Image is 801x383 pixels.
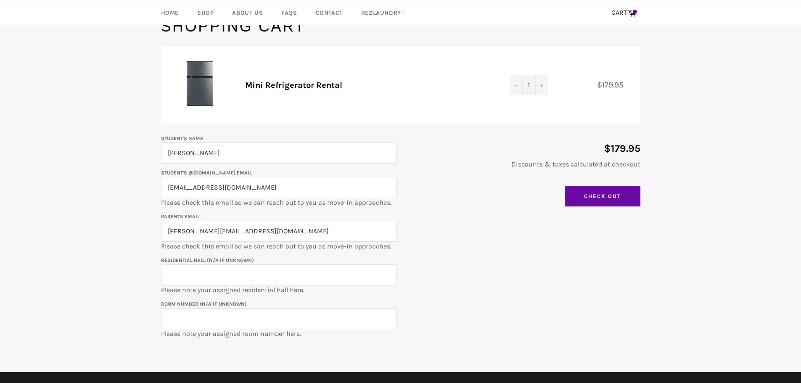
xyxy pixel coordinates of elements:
[307,0,351,25] a: Contact
[353,0,413,25] a: RezLaundry
[273,0,305,25] a: FAQs
[161,16,640,37] h1: Shopping Cart
[161,301,247,307] label: Room Number (N/A if unknown)
[245,80,342,90] a: Mini Refrigerator Rental
[161,255,397,295] p: Please note your assigned residential hall here.
[405,160,640,169] p: Discounts & taxes calculated at checkout
[153,0,187,25] a: Home
[161,257,254,263] label: Residential Hall (N/A if unknown)
[189,0,222,25] a: Shop
[161,135,203,141] label: Student's Name
[607,4,640,22] a: CART
[174,59,224,109] img: Mini Refrigerator Rental
[565,186,640,207] input: Check Out
[597,80,632,90] span: $179.95
[161,168,397,207] p: Please check this email so we can reach out to you as move-in approaches.
[161,214,200,219] label: Parents email
[405,142,640,156] p: $179.95
[535,75,548,95] button: Increase quantity
[161,299,397,338] p: Please note your assigned room number here.
[161,170,252,176] label: Student's @[DOMAIN_NAME] email
[224,0,271,25] a: About Us
[510,75,523,95] button: Decrease quantity
[161,211,397,251] p: Please check this email so we can reach out to you as move-in approaches.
